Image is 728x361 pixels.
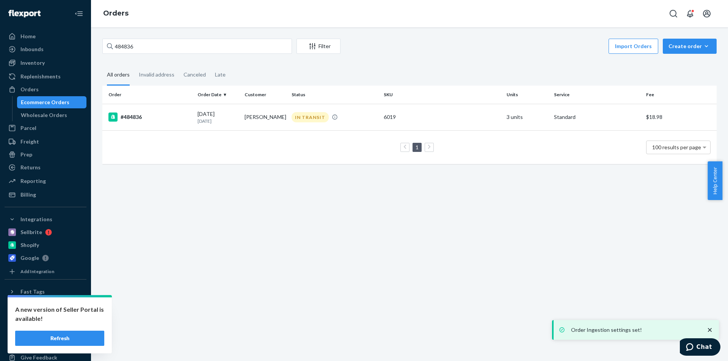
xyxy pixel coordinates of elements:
[8,10,41,17] img: Flexport logo
[5,189,86,201] a: Billing
[297,39,340,54] button: Filter
[5,252,86,264] a: Google
[652,144,701,150] span: 100 results per page
[20,268,54,275] div: Add Integration
[5,122,86,134] a: Parcel
[20,151,32,158] div: Prep
[102,39,292,54] input: Search orders
[20,288,45,295] div: Fast Tags
[5,286,86,298] button: Fast Tags
[5,339,86,351] a: Help Center
[5,57,86,69] a: Inventory
[20,241,39,249] div: Shopify
[571,326,698,334] p: Order Ingestion settings set!
[102,86,195,104] th: Order
[5,161,86,173] a: Returns
[198,110,238,124] div: [DATE]
[5,70,86,83] a: Replenishments
[668,42,711,50] div: Create order
[5,175,86,187] a: Reporting
[20,191,36,198] div: Billing
[643,104,717,130] td: $18.98
[20,45,44,53] div: Inbounds
[708,161,722,200] button: Help Center
[20,86,39,93] div: Orders
[504,86,551,104] th: Units
[20,177,46,185] div: Reporting
[5,226,86,238] a: Sellbrite
[20,124,36,132] div: Parcel
[17,109,87,121] a: Wholesale Orders
[292,112,329,122] div: IN TRANSIT
[198,118,238,124] p: [DATE]
[5,326,86,338] button: Talk to Support
[5,43,86,55] a: Inbounds
[551,86,643,104] th: Service
[21,98,69,106] div: Ecommerce Orders
[680,338,720,357] iframe: Opens a widget where you can chat to one of our agents
[215,65,226,84] div: Late
[504,104,551,130] td: 3 units
[20,59,45,67] div: Inventory
[5,136,86,148] a: Freight
[97,3,135,25] ol: breadcrumbs
[195,86,242,104] th: Order Date
[297,42,340,50] div: Filter
[20,228,42,236] div: Sellbrite
[414,144,420,150] a: Page 1 is your current page
[5,30,86,42] a: Home
[20,33,36,40] div: Home
[5,267,86,276] a: Add Integration
[20,73,61,80] div: Replenishments
[5,213,86,225] button: Integrations
[21,111,67,119] div: Wholesale Orders
[289,86,381,104] th: Status
[706,326,714,334] svg: close toast
[20,164,41,171] div: Returns
[242,104,289,130] td: [PERSON_NAME]
[5,148,86,161] a: Prep
[15,331,104,346] button: Refresh
[643,86,717,104] th: Fee
[71,6,86,21] button: Close Navigation
[108,113,191,122] div: #484836
[663,39,717,54] button: Create order
[5,301,86,310] a: Add Fast Tag
[5,83,86,95] a: Orders
[139,65,174,84] div: Invalid address
[20,138,39,145] div: Freight
[381,86,504,104] th: SKU
[5,239,86,251] a: Shopify
[20,254,39,262] div: Google
[15,305,104,323] p: A new version of Seller Portal is available!
[245,91,286,98] div: Customer
[20,216,52,223] div: Integrations
[384,113,500,121] div: 6019
[554,113,640,121] p: Standard
[103,9,129,17] a: Orders
[666,6,681,21] button: Open Search Box
[699,6,714,21] button: Open account menu
[184,65,206,84] div: Canceled
[5,313,86,325] a: Settings
[609,39,658,54] button: Import Orders
[17,96,87,108] a: Ecommerce Orders
[107,65,130,86] div: All orders
[682,6,698,21] button: Open notifications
